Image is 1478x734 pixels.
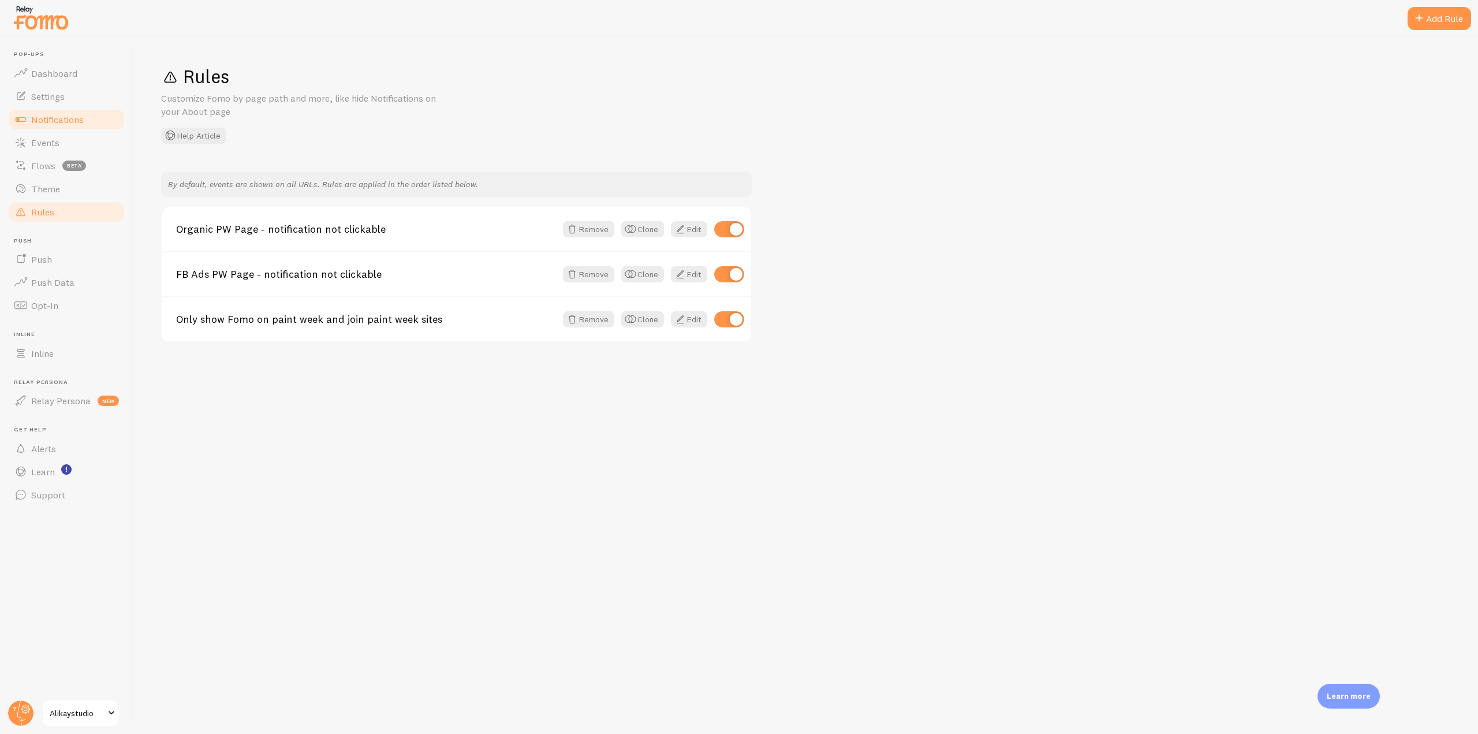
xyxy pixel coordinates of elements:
a: Alerts [7,437,126,460]
span: Push [14,237,126,245]
span: Inline [31,348,54,359]
span: Support [31,489,65,501]
span: Dashboard [31,68,77,79]
h1: Rules [161,65,1450,88]
a: Edit [671,221,707,237]
span: Relay Persona [31,395,91,407]
p: Learn more [1327,691,1371,702]
a: Learn [7,460,126,483]
a: Inline [7,342,126,365]
a: Alikaystudio [42,699,120,727]
img: fomo-relay-logo-orange.svg [12,3,70,32]
span: Alerts [31,443,56,454]
button: Remove [563,266,614,282]
a: Edit [671,266,707,282]
a: Rules [7,200,126,223]
span: Learn [31,466,55,478]
span: Push [31,254,52,265]
button: Remove [563,221,614,237]
span: Settings [31,91,65,102]
a: Edit [671,311,707,327]
span: Rules [31,206,54,218]
a: Dashboard [7,62,126,85]
a: Organic PW Page - notification not clickable [176,224,556,234]
button: Help Article [161,128,226,144]
svg: <p>Watch New Feature Tutorials!</p> [61,464,72,475]
span: Notifications [31,114,84,125]
span: Events [31,137,59,148]
button: Clone [621,311,664,327]
button: Clone [621,221,664,237]
span: Theme [31,183,60,195]
p: By default, events are shown on all URLs. Rules are applied in the order listed below. [168,178,745,190]
p: Customize Fomo by page path and more, like hide Notifications on your About page [161,92,438,118]
span: Push Data [31,277,74,288]
span: Relay Persona [14,379,126,386]
a: Push Data [7,271,126,294]
button: Remove [563,311,614,327]
span: Get Help [14,426,126,434]
a: FB Ads PW Page - notification not clickable [176,269,556,280]
a: Flows beta [7,154,126,177]
span: beta [62,161,86,171]
a: Support [7,483,126,506]
span: Flows [31,160,55,172]
a: Push [7,248,126,271]
button: Clone [621,266,664,282]
a: Notifications [7,108,126,131]
span: Inline [14,331,126,338]
a: Settings [7,85,126,108]
a: Theme [7,177,126,200]
span: new [98,396,119,406]
span: Opt-In [31,300,58,311]
a: Relay Persona new [7,389,126,412]
a: Only show Fomo on paint week and join paint week sites [176,314,556,325]
a: Events [7,131,126,154]
div: Learn more [1317,684,1380,709]
a: Opt-In [7,294,126,317]
span: Pop-ups [14,51,126,58]
span: Alikaystudio [50,706,104,720]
